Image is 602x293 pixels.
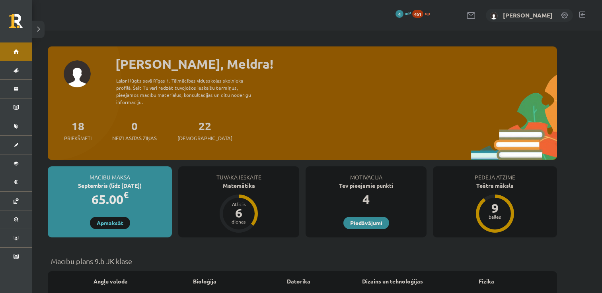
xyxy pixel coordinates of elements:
[90,217,130,229] a: Apmaksāt
[412,10,423,18] span: 461
[123,189,129,200] span: €
[178,181,299,190] div: Matemātika
[287,277,310,285] a: Datorika
[64,134,92,142] span: Priekšmeti
[490,12,498,20] img: Meldra Mežvagare
[425,10,430,16] span: xp
[48,166,172,181] div: Mācību maksa
[64,119,92,142] a: 18Priekšmeti
[48,181,172,190] div: Septembris (līdz [DATE])
[112,134,157,142] span: Neizlasītās ziņas
[395,10,403,18] span: 4
[306,181,427,190] div: Tev pieejamie punkti
[483,202,507,214] div: 9
[193,277,216,285] a: Bioloģija
[177,119,232,142] a: 22[DEMOGRAPHIC_DATA]
[227,202,251,206] div: Atlicis
[483,214,507,219] div: balles
[306,166,427,181] div: Motivācija
[412,10,434,16] a: 461 xp
[116,77,265,106] div: Laipni lūgts savā Rīgas 1. Tālmācības vidusskolas skolnieka profilā. Šeit Tu vari redzēt tuvojošo...
[115,54,557,73] div: [PERSON_NAME], Meldra!
[405,10,411,16] span: mP
[343,217,389,229] a: Piedāvājumi
[433,181,557,190] div: Teātra māksla
[9,14,32,34] a: Rīgas 1. Tālmācības vidusskola
[48,190,172,209] div: 65.00
[479,277,494,285] a: Fizika
[395,10,411,16] a: 4 mP
[178,166,299,181] div: Tuvākā ieskaite
[51,256,554,266] p: Mācību plāns 9.b JK klase
[177,134,232,142] span: [DEMOGRAPHIC_DATA]
[94,277,128,285] a: Angļu valoda
[227,206,251,219] div: 6
[433,166,557,181] div: Pēdējā atzīme
[362,277,423,285] a: Dizains un tehnoloģijas
[306,190,427,209] div: 4
[112,119,157,142] a: 0Neizlasītās ziņas
[227,219,251,224] div: dienas
[503,11,553,19] a: [PERSON_NAME]
[178,181,299,234] a: Matemātika Atlicis 6 dienas
[433,181,557,234] a: Teātra māksla 9 balles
